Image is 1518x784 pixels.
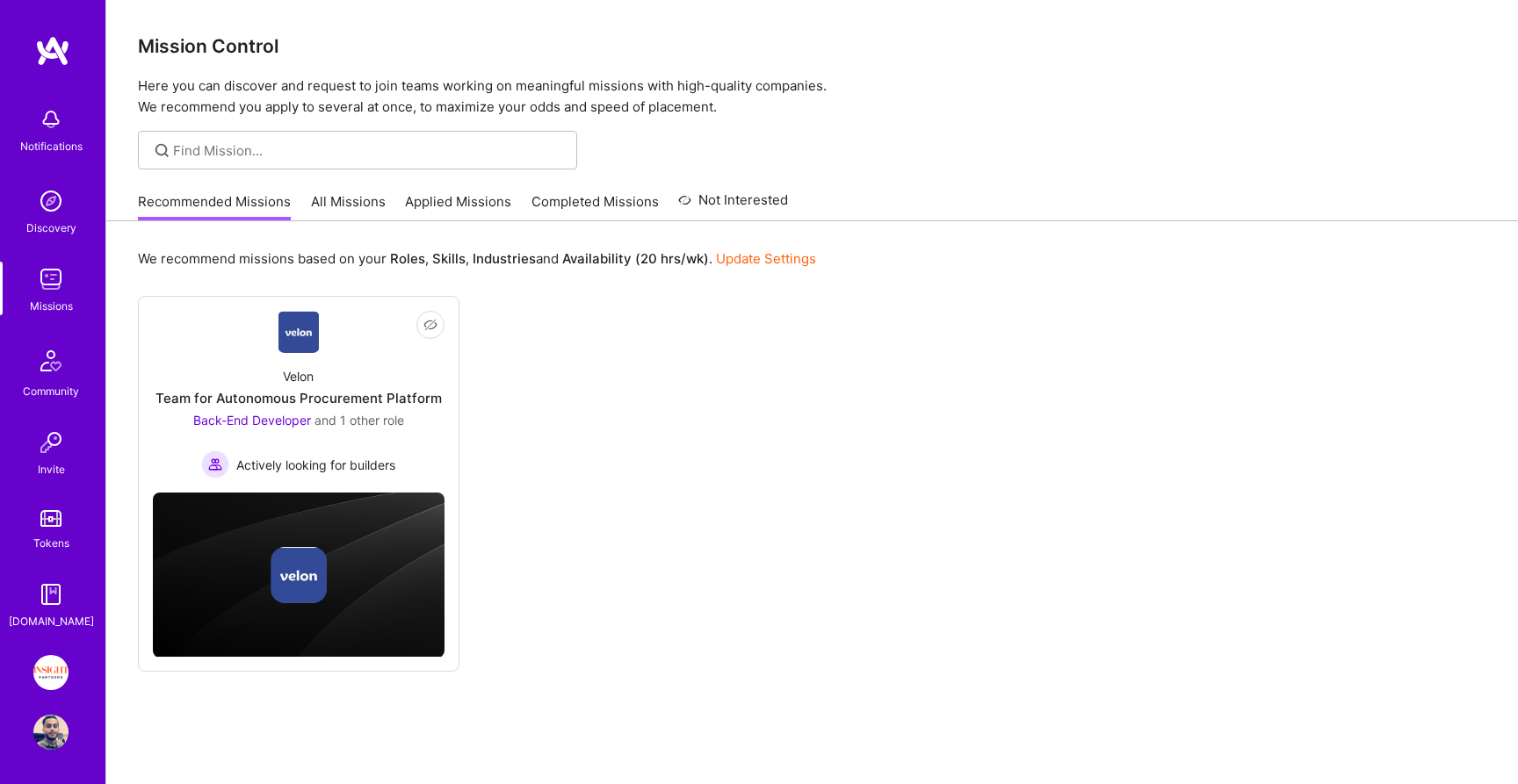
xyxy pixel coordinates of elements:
img: Insight Partners: Data & AI - Sourcing [33,655,69,690]
b: Skills [432,250,466,267]
h3: Mission Control [138,35,1486,57]
b: Availability (20 hrs/wk) [562,250,709,267]
b: Industries [473,250,536,267]
a: User Avatar [29,715,73,750]
a: Not Interested [678,190,788,221]
div: Community [23,382,79,400]
b: Roles [390,250,425,267]
a: Update Settings [716,250,816,267]
div: Discovery [26,219,76,237]
div: Missions [30,297,73,315]
img: Invite [33,425,69,460]
img: tokens [40,510,61,527]
span: and 1 other role [314,413,404,428]
a: Insight Partners: Data & AI - Sourcing [29,655,73,690]
img: guide book [33,577,69,612]
div: Team for Autonomous Procurement Platform [155,389,442,407]
a: Recommended Missions [138,192,291,221]
span: Actively looking for builders [236,456,395,474]
div: Invite [38,460,65,478]
img: Actively looking for builders [201,450,229,478]
img: cover [153,493,445,658]
p: Here you can discover and request to join teams working on meaningful missions with high-quality ... [138,76,1486,118]
i: icon SearchGrey [152,140,172,161]
img: User Avatar [33,715,69,750]
div: Notifications [20,137,83,155]
input: overall type: UNKNOWN_TYPE server type: NO_SERVER_DATA heuristic type: UNKNOWN_TYPE label: Find M... [173,141,564,160]
p: We recommend missions based on your , , and . [138,249,816,268]
img: teamwork [33,262,69,297]
img: logo [35,35,70,67]
a: Completed Missions [531,192,659,221]
img: Company Logo [278,311,320,353]
a: All Missions [311,192,386,221]
i: icon EyeClosed [423,318,437,332]
a: Applied Missions [405,192,511,221]
img: Community [30,340,72,382]
div: [DOMAIN_NAME] [9,612,94,630]
img: discovery [33,183,69,219]
div: Tokens [33,534,69,552]
img: Company logo [271,547,327,603]
a: Company LogoVelonTeam for Autonomous Procurement PlatformBack-End Developer and 1 other roleActiv... [153,311,445,478]
span: Back-End Developer [193,413,311,428]
img: bell [33,102,69,137]
div: Velon [283,367,314,385]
